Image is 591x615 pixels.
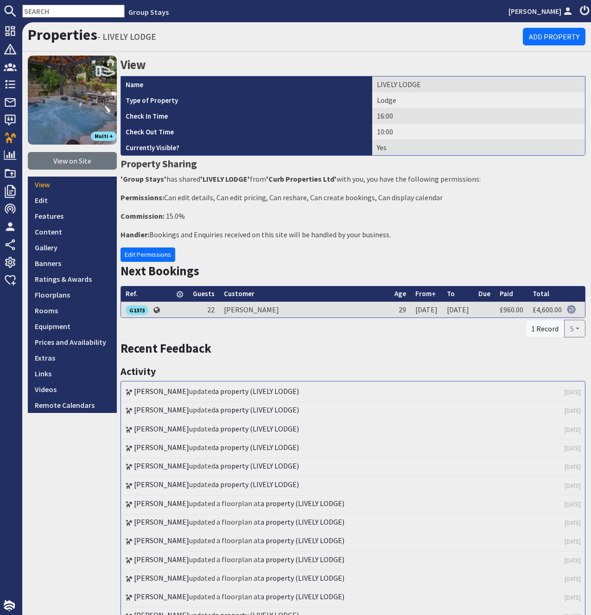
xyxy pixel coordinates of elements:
a: [PERSON_NAME] [134,499,189,508]
a: [PERSON_NAME] [134,536,189,545]
a: [DATE] [565,406,581,415]
a: To [447,289,455,298]
a: Guests [193,289,215,298]
div: G1373 [126,305,148,315]
td: 16:00 [372,108,585,124]
a: Ref. [126,289,138,298]
a: Equipment [28,318,117,334]
a: [DATE] [565,444,581,453]
a: LIVELY LODGE's iconMulti + [28,56,117,145]
div: 1 Record [525,320,565,337]
small: - LIVELY LODGE [97,31,156,42]
li: updated a floorplan at [123,552,583,571]
li: updated a floorplan at [123,496,583,514]
a: a property (LIVELY LODGE) [261,517,344,526]
a: Features [28,208,117,224]
a: a property (LIVELY LODGE) [215,443,299,452]
td: [DATE] [411,302,442,317]
h3: Property Sharing [121,156,585,171]
a: a property (LIVELY LODGE) [215,387,299,396]
a: [PERSON_NAME] [134,405,189,414]
p: Bookings and Enquiries received on this site will be handled by your business. [121,229,585,240]
td: Yes [372,139,585,155]
button: 5 [564,320,585,337]
th: Check In Time [121,108,372,124]
a: Total [533,289,549,298]
a: G1373 [126,305,148,314]
a: a property (LIVELY LODGE) [261,555,344,564]
a: Prices and Availability [28,334,117,350]
a: [PERSON_NAME] [134,592,189,601]
a: [DATE] [565,519,581,527]
li: updated a floorplan at [123,571,583,589]
td: Lodge [372,92,585,108]
h2: View [121,56,585,74]
a: Add Property [523,28,585,45]
a: [PERSON_NAME] [134,424,189,433]
span: 22 [207,305,215,314]
a: Age [394,289,406,298]
a: From [415,289,436,298]
a: a property (LIVELY LODGE) [215,461,299,470]
a: Group Stays [128,7,169,17]
li: updated a floorplan at [123,514,583,533]
td: [DATE] [442,302,474,317]
th: Check Out Time [121,124,372,139]
a: Next Bookings [121,263,199,279]
img: LIVELY LODGE's icon [28,56,117,145]
a: [DATE] [565,388,581,397]
strong: 'Group Stays' [121,174,166,184]
a: Extras [28,350,117,366]
span: 15.0% [166,211,185,221]
input: SEARCH [22,5,125,18]
a: a property (LIVELY LODGE) [215,424,299,433]
img: staytech_i_w-64f4e8e9ee0a9c174fd5317b4b171b261742d2d393467e5bdba4413f4f884c10.svg [4,600,15,611]
a: [PERSON_NAME] [134,555,189,564]
a: a property (LIVELY LODGE) [261,573,344,583]
li: updated [123,421,583,440]
span: Multi + [91,132,117,141]
a: [PERSON_NAME] [134,517,189,526]
a: [PERSON_NAME] [134,387,189,396]
a: £4,600.00 [533,305,562,314]
a: Videos [28,381,117,397]
img: Referer: Group Stays [567,305,576,314]
a: £960.00 [500,305,523,314]
li: updated a floorplan at [123,589,583,608]
a: [PERSON_NAME] [134,480,189,489]
strong: 'Curb Properties Ltd' [266,174,337,184]
th: Due [474,286,495,302]
a: [DATE] [565,482,581,490]
li: updated [123,440,583,458]
th: Currently Visible? [121,139,372,155]
td: [PERSON_NAME] [219,302,390,317]
a: Edit Permissions [121,247,175,262]
strong: Commission: [121,211,165,221]
li: updated a floorplan at [123,533,583,552]
p: Can edit details, Can edit pricing, Can reshare, Can create bookings, Can display calendar [121,192,585,203]
a: Customer [224,289,254,298]
strong: 'LIVELY LODGE' [200,174,250,184]
td: 29 [390,302,411,317]
a: Properties [28,25,97,44]
a: [PERSON_NAME] [508,6,574,17]
a: [PERSON_NAME] [134,573,189,583]
a: Ratings & Awards [28,271,117,287]
a: [PERSON_NAME] [134,443,189,452]
a: Floorplans [28,287,117,303]
a: a property (LIVELY LODGE) [261,499,344,508]
a: [DATE] [565,556,581,565]
a: Links [28,366,117,381]
strong: Handler: [121,230,149,239]
li: updated [123,384,583,402]
a: View on Site [28,152,117,170]
a: Recent Feedback [121,341,211,356]
td: 10:00 [372,124,585,139]
a: View [28,177,117,192]
a: [DATE] [565,593,581,602]
a: [DATE] [565,500,581,509]
a: [DATE] [565,425,581,434]
a: Gallery [28,240,117,255]
a: a property (LIVELY LODGE) [215,405,299,414]
a: Activity [121,365,156,378]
